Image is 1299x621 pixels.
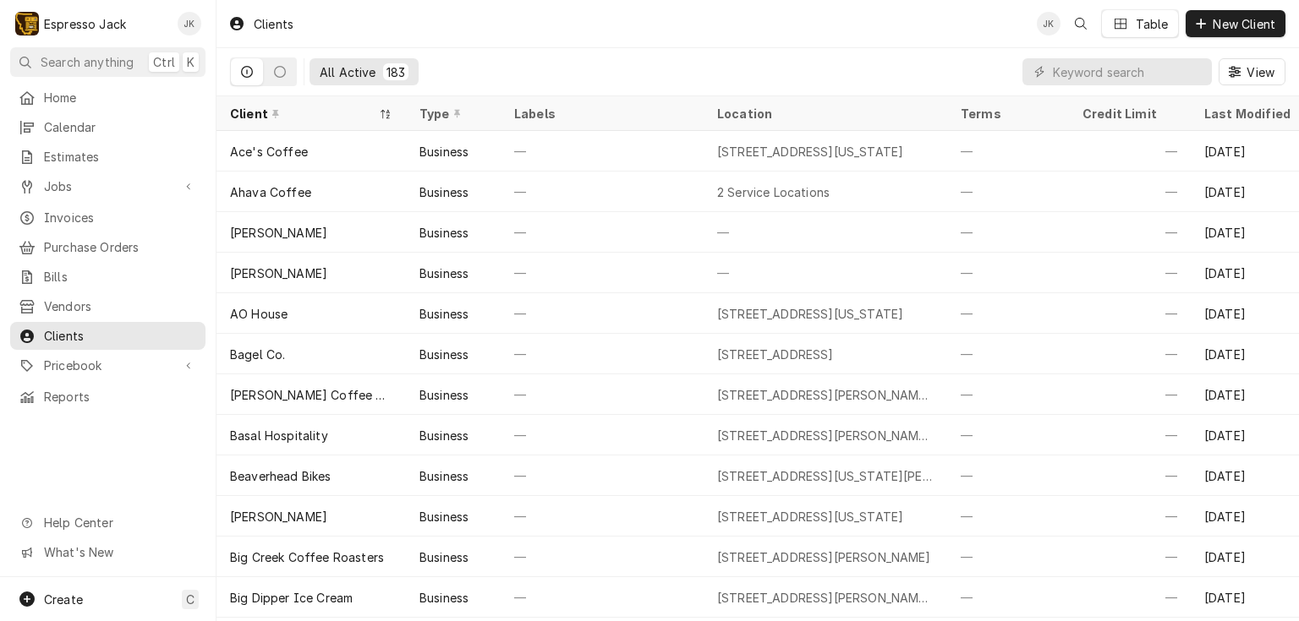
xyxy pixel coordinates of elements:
div: — [501,374,704,415]
div: — [947,253,1069,293]
div: Big Creek Coffee Roasters [230,548,384,566]
div: — [501,334,704,374]
a: Clients [10,322,206,350]
div: Business [419,548,469,566]
div: Business [419,386,469,404]
div: — [1069,172,1191,212]
div: — [1069,537,1191,577]
div: [STREET_ADDRESS][PERSON_NAME][US_STATE] [717,427,934,444]
div: Table [1136,15,1169,33]
div: — [947,293,1069,334]
div: [STREET_ADDRESS] [717,346,834,363]
span: New Client [1209,15,1279,33]
div: E [15,12,39,35]
span: C [186,591,195,608]
a: Go to Pricebook [10,351,206,379]
div: Type [419,105,484,123]
div: — [501,131,704,172]
div: [STREET_ADDRESS][US_STATE] [717,305,903,323]
div: — [947,577,1069,618]
span: Estimates [44,148,197,166]
div: — [947,537,1069,577]
div: Ace's Coffee [230,143,308,161]
div: JK [1037,12,1061,35]
div: Jack Kehoe's Avatar [1037,12,1061,35]
div: — [1069,577,1191,618]
div: 183 [386,63,405,81]
button: Search anythingCtrlK [10,47,206,77]
div: — [704,253,947,293]
div: Espresso Jack's Avatar [15,12,39,35]
div: [STREET_ADDRESS][US_STATE] [717,508,903,526]
div: [PERSON_NAME] Coffee House [230,386,392,404]
div: — [947,334,1069,374]
div: Business [419,467,469,485]
a: Estimates [10,143,206,171]
span: Home [44,89,197,106]
div: — [501,253,704,293]
div: Client [230,105,375,123]
div: — [501,212,704,253]
div: — [501,415,704,455]
div: Basal Hospitality [230,427,328,444]
div: — [1069,212,1191,253]
span: Reports [44,388,197,406]
div: — [501,293,704,334]
div: Business [419,183,469,201]
input: Keyword search [1053,58,1203,85]
div: Beaverhead Bikes [230,467,332,485]
div: Bagel Co. [230,346,285,363]
div: — [1069,496,1191,537]
div: JK [178,12,201,35]
div: — [1069,253,1191,293]
div: — [704,212,947,253]
div: Ahava Coffee [230,183,311,201]
div: Business [419,224,469,242]
div: Location [717,105,934,123]
div: — [947,131,1069,172]
span: Search anything [41,53,134,71]
div: 2 Service Locations [717,183,830,201]
span: View [1243,63,1278,81]
div: — [501,496,704,537]
div: [STREET_ADDRESS][US_STATE] [717,143,903,161]
div: Jack Kehoe's Avatar [178,12,201,35]
button: New Client [1186,10,1285,37]
div: [PERSON_NAME] [230,508,327,526]
span: Purchase Orders [44,238,197,256]
div: [STREET_ADDRESS][PERSON_NAME] [717,548,931,566]
span: Calendar [44,118,197,136]
a: Invoices [10,204,206,232]
div: — [947,496,1069,537]
div: — [1069,374,1191,415]
a: Purchase Orders [10,233,206,261]
button: Open search [1067,10,1094,37]
div: Credit Limit [1082,105,1174,123]
a: Go to Help Center [10,509,206,537]
div: — [501,172,704,212]
a: Go to Jobs [10,172,206,200]
div: All Active [320,63,376,81]
div: — [1069,334,1191,374]
span: Ctrl [153,53,175,71]
span: What's New [44,543,195,561]
a: Home [10,84,206,112]
div: — [501,537,704,577]
div: — [501,455,704,496]
div: Business [419,305,469,323]
span: Vendors [44,297,197,315]
div: [STREET_ADDRESS][US_STATE][PERSON_NAME] [717,467,934,485]
a: Vendors [10,292,206,320]
div: Last Modified [1204,105,1296,123]
div: — [947,415,1069,455]
div: [STREET_ADDRESS][PERSON_NAME][PERSON_NAME][US_STATE] [717,386,934,404]
div: [PERSON_NAME] [230,264,327,282]
div: — [947,212,1069,253]
span: Jobs [44,177,172,195]
div: — [947,172,1069,212]
div: Espresso Jack [44,15,126,33]
div: — [947,374,1069,415]
div: AO House [230,305,288,323]
div: Business [419,589,469,607]
div: — [1069,293,1191,334]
